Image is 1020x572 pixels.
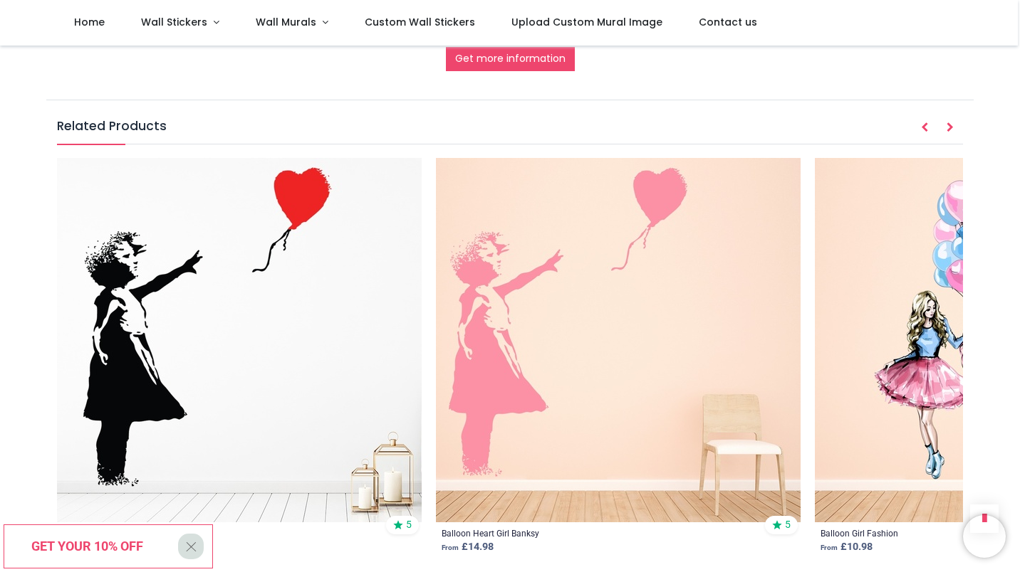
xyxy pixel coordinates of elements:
[365,15,475,29] span: Custom Wall Stickers
[436,158,801,522] img: Balloon Heart Girl Banksy Wall Sticker
[511,15,662,29] span: Upload Custom Mural Image
[821,528,898,540] a: Balloon Girl Fashion
[785,518,791,532] span: 5
[406,518,412,532] span: 5
[256,15,316,29] span: Wall Murals
[821,544,838,551] span: From
[446,47,575,71] a: Get more information
[57,117,963,144] h5: Related Products
[442,528,539,540] a: Balloon Heart Girl Banksy
[442,544,459,551] span: From
[699,15,757,29] span: Contact us
[57,158,422,522] img: Red Balloon Girl Banksy Wall Sticker
[74,15,105,29] span: Home
[963,515,1006,558] iframe: Brevo live chat
[141,15,207,29] span: Wall Stickers
[821,541,873,553] strong: £ 10.98
[912,116,937,140] button: Prev
[442,541,494,553] strong: £ 14.98
[937,116,963,140] button: Next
